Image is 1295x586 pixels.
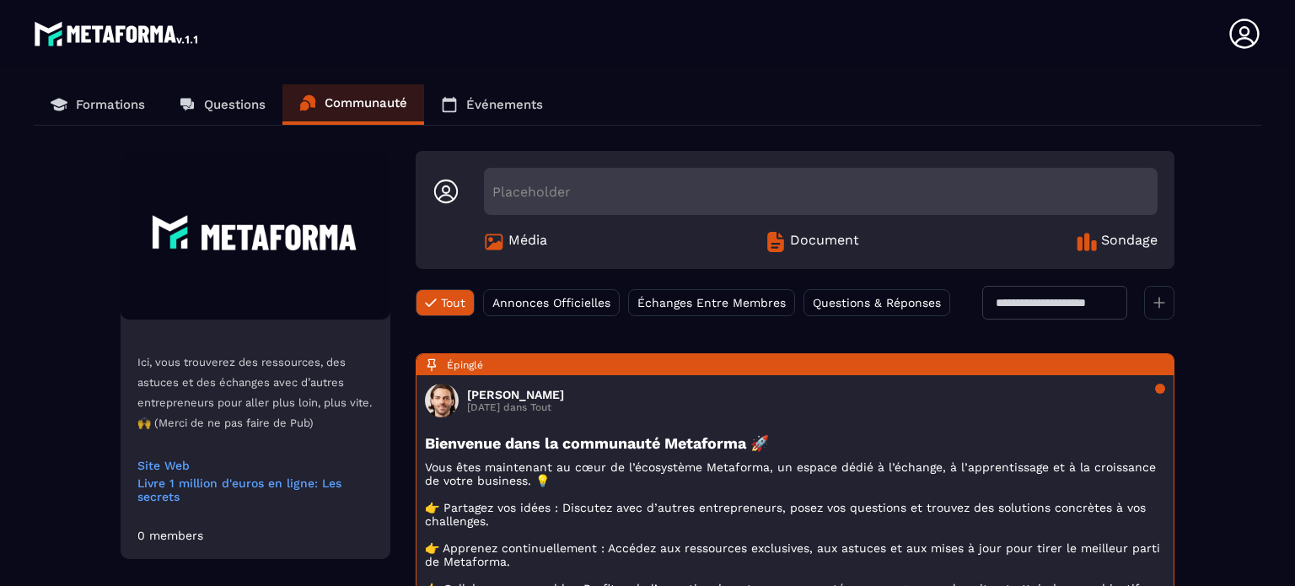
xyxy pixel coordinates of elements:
img: logo [34,17,201,51]
p: Ici, vous trouverez des ressources, des astuces et des échanges avec d’autres entrepreneurs pour ... [137,352,373,433]
div: 0 members [137,529,203,542]
div: Placeholder [484,168,1158,215]
h3: [PERSON_NAME] [467,388,564,401]
a: Communauté [282,84,424,125]
p: Événements [466,97,543,112]
p: Formations [76,97,145,112]
h3: Bienvenue dans la communauté Metaforma 🚀 [425,434,1165,452]
span: Épinglé [447,359,483,371]
span: Tout [441,296,465,309]
a: Site Web [137,459,373,472]
a: Formations [34,84,162,125]
a: Livre 1 million d'euros en ligne: Les secrets [137,476,373,503]
p: [DATE] dans Tout [467,401,564,413]
span: Sondage [1101,232,1158,252]
img: Community background [121,151,390,320]
span: Annonces Officielles [492,296,610,309]
span: Échanges Entre Membres [637,296,786,309]
a: Questions [162,84,282,125]
span: Document [790,232,859,252]
p: Questions [204,97,266,112]
span: Média [508,232,547,252]
p: Communauté [325,95,407,110]
span: Questions & Réponses [813,296,941,309]
a: Événements [424,84,560,125]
